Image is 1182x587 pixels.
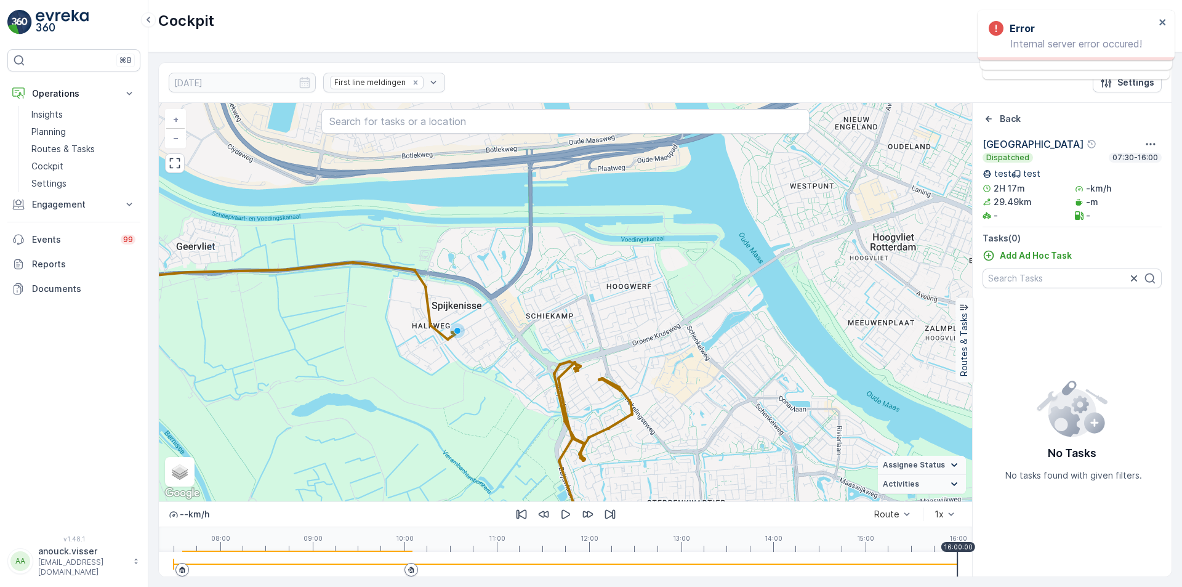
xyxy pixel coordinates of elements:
[874,509,899,519] div: Route
[883,479,919,489] span: Activities
[7,535,140,543] span: v 1.48.1
[32,87,116,100] p: Operations
[1005,469,1142,482] p: No tasks found with given filters.
[26,140,140,158] a: Routes & Tasks
[944,543,973,551] p: 16:00:00
[32,283,135,295] p: Documents
[1000,249,1072,262] p: Add Ad Hoc Task
[26,123,140,140] a: Planning
[857,535,874,542] p: 15:00
[1023,168,1040,180] p: test
[119,55,132,65] p: ⌘B
[1010,21,1035,36] h3: Error
[166,110,185,129] a: Zoom In
[7,192,140,217] button: Engagement
[983,232,1162,245] p: Tasks ( 0 )
[1000,113,1021,125] p: Back
[166,129,185,147] a: Zoom Out
[935,509,944,519] div: 1x
[1093,73,1162,92] button: Settings
[162,485,203,501] a: Open this area in Google Maps (opens a new window)
[31,126,66,138] p: Planning
[581,535,598,542] p: 12:00
[180,508,209,520] p: -- km/h
[211,535,230,542] p: 08:00
[7,81,140,106] button: Operations
[489,535,505,542] p: 11:00
[36,10,89,34] img: logo_light-DOdMpM7g.png
[26,175,140,192] a: Settings
[32,233,113,246] p: Events
[158,11,214,31] p: Cockpit
[26,158,140,175] a: Cockpit
[173,132,179,143] span: −
[169,73,316,92] input: dd/mm/yyyy
[985,153,1031,163] p: Dispatched
[765,535,782,542] p: 14:00
[949,535,967,542] p: 16:00
[173,114,179,124] span: +
[7,545,140,577] button: AAanouck.visser[EMAIL_ADDRESS][DOMAIN_NAME]
[983,113,1021,125] a: Back
[10,551,30,571] div: AA
[983,269,1162,288] input: Search Tasks
[878,475,966,494] summary: Activities
[31,108,63,121] p: Insights
[994,182,1025,195] p: 2H 17m
[26,106,140,123] a: Insights
[1111,153,1159,163] p: 07:30-16:00
[1086,209,1090,222] p: -
[166,458,193,485] a: Layers
[994,196,1032,208] p: 29.49km
[32,198,116,211] p: Engagement
[883,460,945,470] span: Assignee Status
[1087,139,1096,149] div: Help Tooltip Icon
[7,227,140,252] a: Events99
[1048,445,1096,462] p: No Tasks
[673,535,690,542] p: 13:00
[7,277,140,301] a: Documents
[989,38,1155,49] p: Internal server error occured!
[1036,378,1108,437] img: config error
[7,10,32,34] img: logo
[38,557,127,577] p: [EMAIL_ADDRESS][DOMAIN_NAME]
[878,456,966,475] summary: Assignee Status
[983,137,1084,152] p: [GEOGRAPHIC_DATA]
[983,249,1072,262] a: Add Ad Hoc Task
[7,252,140,277] a: Reports
[31,177,66,190] p: Settings
[994,168,1011,180] p: test
[162,485,203,501] img: Google
[123,235,133,245] p: 99
[321,109,810,134] input: Search for tasks or a location
[31,160,63,172] p: Cockpit
[32,258,135,270] p: Reports
[31,143,95,155] p: Routes & Tasks
[994,209,998,222] p: -
[304,535,323,542] p: 09:00
[1086,182,1111,195] p: -km/h
[38,545,127,557] p: anouck.visser
[1159,17,1167,29] button: close
[396,535,414,542] p: 10:00
[1117,76,1154,89] p: Settings
[958,313,970,376] p: Routes & Tasks
[1086,196,1098,208] p: -m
